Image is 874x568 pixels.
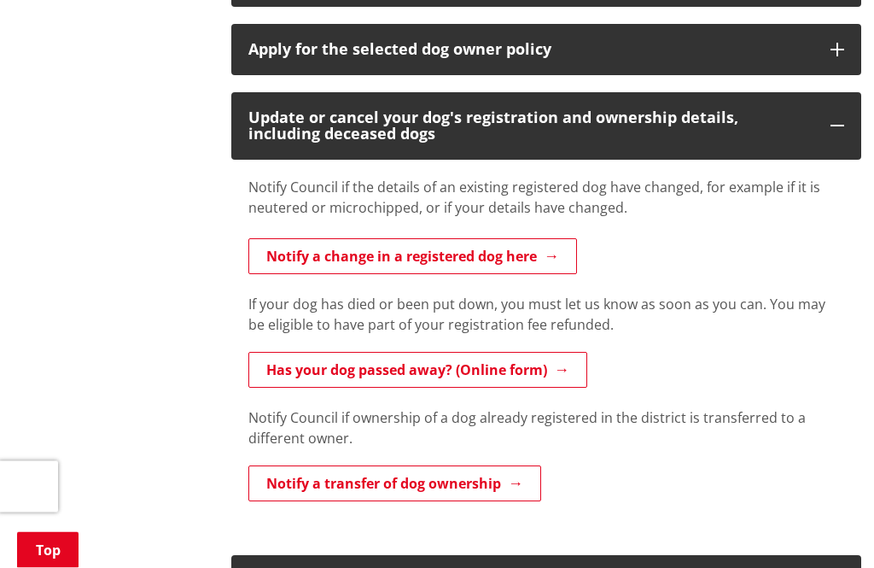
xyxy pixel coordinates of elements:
[248,466,541,502] a: Notify a transfer of dog ownership
[248,408,844,449] p: Notify Council if ownership of a dog already registered in the district is transferred to a diffe...
[248,295,844,336] p: If your dog has died or been put down, you must let us know as soon as you can. You may be eligib...
[248,353,587,389] a: Has your dog passed away? (Online form)
[248,42,813,59] div: Apply for the selected dog owner policy
[231,25,861,76] button: Apply for the selected dog owner policy
[17,532,79,568] a: Top
[231,93,861,161] button: Update or cancel your dog's registration and ownership details, including deceased dogs
[248,178,844,219] p: Notify Council if the details of an existing registered dog have changed, for example if it is ne...
[795,496,857,558] iframe: Messenger Launcher
[248,110,813,144] h3: Update or cancel your dog's registration and ownership details, including deceased dogs
[248,239,577,275] a: Notify a change in a registered dog here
